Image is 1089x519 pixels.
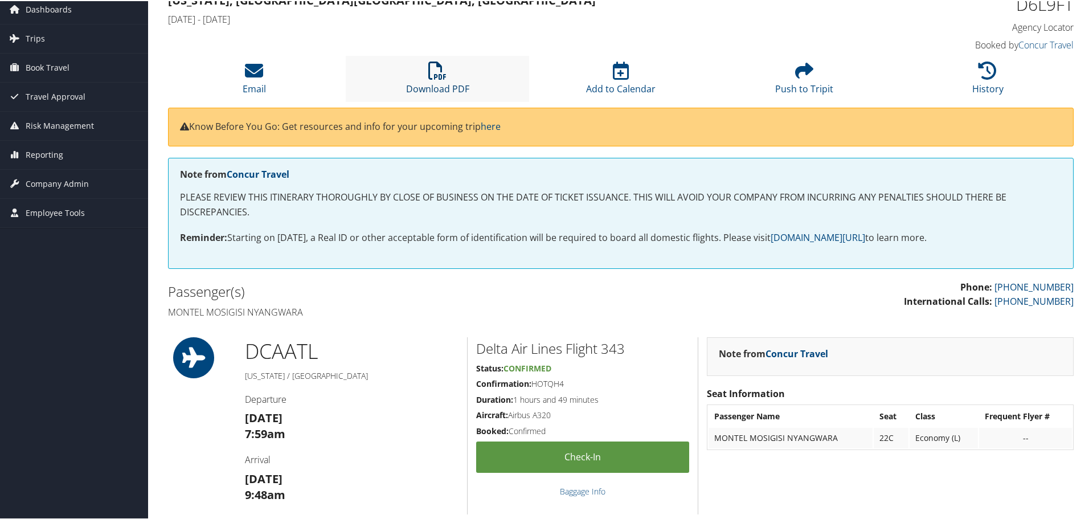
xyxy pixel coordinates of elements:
[180,230,1062,244] p: Starting on [DATE], a Real ID or other acceptable form of identification will be required to boar...
[586,67,656,94] a: Add to Calendar
[168,281,612,300] h2: Passenger(s)
[245,409,283,424] strong: [DATE]
[26,23,45,52] span: Trips
[476,377,531,388] strong: Confirmation:
[180,230,227,243] strong: Reminder:
[180,167,289,179] strong: Note from
[979,405,1072,426] th: Frequent Flyer #
[245,452,458,465] h4: Arrival
[168,305,612,317] h4: Montel mosigisi Nyangwara
[245,425,285,440] strong: 7:59am
[765,346,828,359] a: Concur Travel
[245,470,283,485] strong: [DATE]
[860,38,1074,50] h4: Booked by
[243,67,266,94] a: Email
[476,408,689,420] h5: Airbus A320
[180,189,1062,218] p: PLEASE REVIEW THIS ITINERARY THOROUGHLY BY CLOSE OF BUSINESS ON THE DATE OF TICKET ISSUANCE. THIS...
[972,67,1004,94] a: History
[406,67,469,94] a: Download PDF
[476,424,689,436] h5: Confirmed
[481,119,501,132] a: here
[775,67,833,94] a: Push to Tripit
[707,386,785,399] strong: Seat Information
[719,346,828,359] strong: Note from
[476,377,689,389] h5: HOTQH4
[910,427,978,447] td: Economy (L)
[476,393,513,404] strong: Duration:
[26,169,89,197] span: Company Admin
[709,405,873,426] th: Passenger Name
[26,111,94,139] span: Risk Management
[476,362,503,373] strong: Status:
[26,81,85,110] span: Travel Approval
[26,198,85,226] span: Employee Tools
[476,338,689,357] h2: Delta Air Lines Flight 343
[245,392,458,404] h4: Departure
[245,336,458,365] h1: DCA ATL
[771,230,865,243] a: [DOMAIN_NAME][URL]
[994,280,1074,292] a: [PHONE_NUMBER]
[904,294,992,307] strong: International Calls:
[503,362,551,373] span: Confirmed
[245,369,458,381] h5: [US_STATE] / [GEOGRAPHIC_DATA]
[168,12,843,24] h4: [DATE] - [DATE]
[227,167,289,179] a: Concur Travel
[476,424,509,435] strong: Booked:
[1018,38,1074,50] a: Concur Travel
[994,294,1074,307] a: [PHONE_NUMBER]
[874,427,908,447] td: 22C
[560,485,605,496] a: Baggage Info
[476,393,689,404] h5: 1 hours and 49 minutes
[476,408,508,419] strong: Aircraft:
[245,486,285,501] strong: 9:48am
[709,427,873,447] td: MONTEL MOSIGISI NYANGWARA
[476,440,689,472] a: Check-in
[180,118,1062,133] p: Know Before You Go: Get resources and info for your upcoming trip
[860,20,1074,32] h4: Agency Locator
[26,140,63,168] span: Reporting
[910,405,978,426] th: Class
[960,280,992,292] strong: Phone:
[985,432,1066,442] div: --
[26,52,69,81] span: Book Travel
[874,405,908,426] th: Seat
